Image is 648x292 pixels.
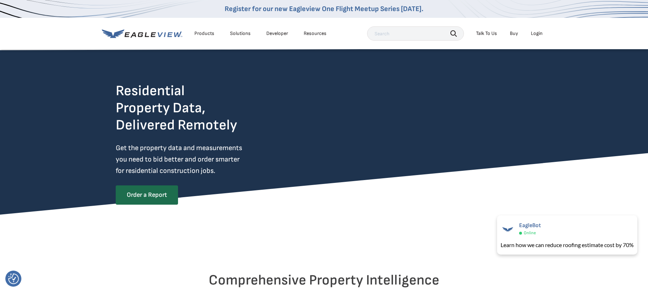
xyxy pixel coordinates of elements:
button: Consent Preferences [8,273,19,284]
h2: Comprehensive Property Intelligence [116,272,532,289]
span: EagleBot [519,222,541,229]
a: Register for our new Eagleview One Flight Meetup Series [DATE]. [225,5,423,13]
a: Developer [266,30,288,37]
h2: Residential Property Data, Delivered Remotely [116,82,237,134]
div: Solutions [230,30,251,37]
div: Login [531,30,543,37]
img: Revisit consent button [8,273,19,284]
img: EagleBot [501,222,515,236]
span: Online [524,230,536,236]
div: Resources [304,30,326,37]
p: Get the property data and measurements you need to bid better and order smarter for residential c... [116,142,272,176]
div: Talk To Us [476,30,497,37]
a: Buy [510,30,518,37]
input: Search [367,26,464,41]
a: Order a Report [116,185,178,205]
div: Products [194,30,214,37]
div: Learn how we can reduce roofing estimate cost by 70% [501,241,634,249]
